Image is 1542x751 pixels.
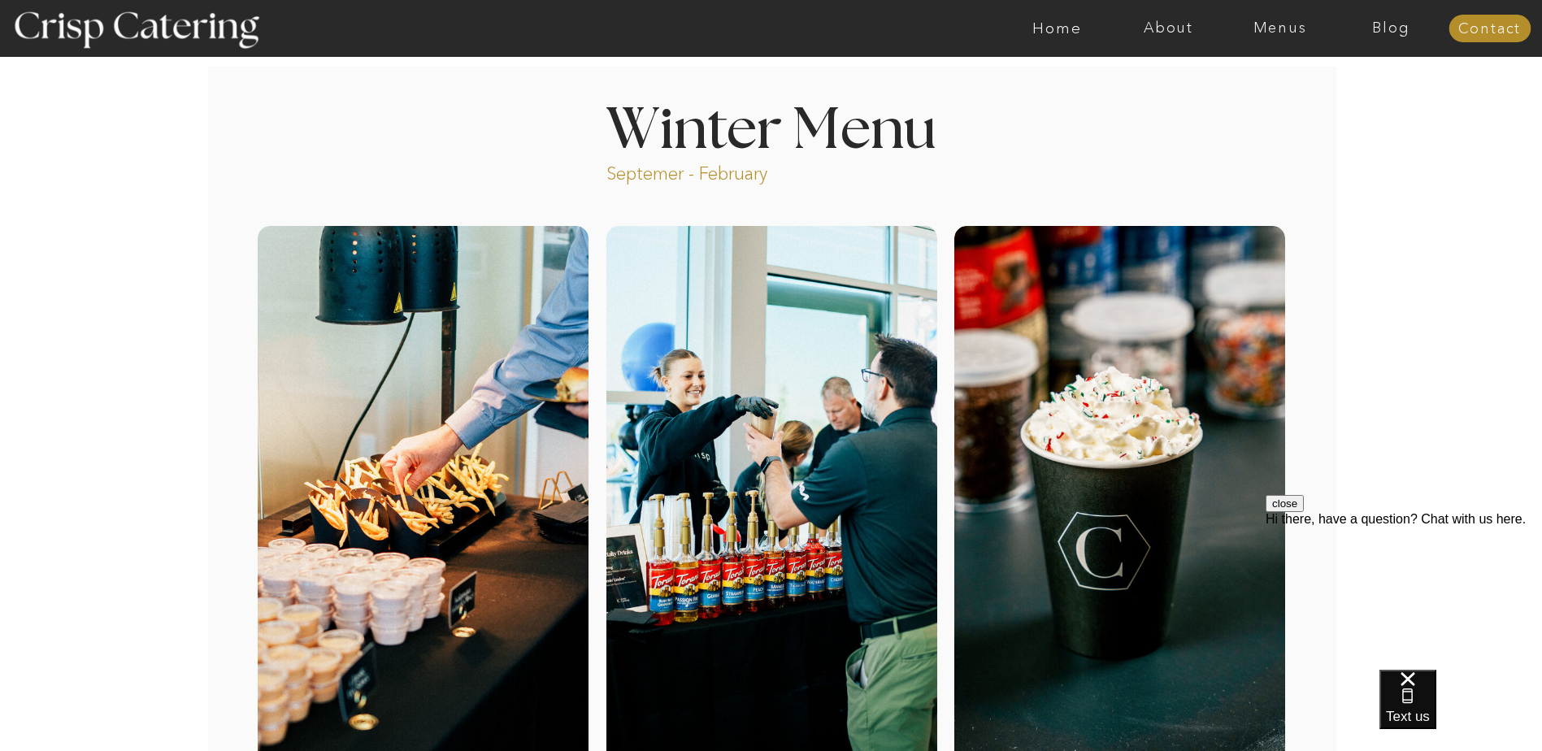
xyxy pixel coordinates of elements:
a: Home [1001,20,1113,37]
iframe: podium webchat widget prompt [1266,495,1542,690]
a: Contact [1449,21,1531,37]
h1: Winter Menu [545,102,997,150]
p: Septemer - February [606,162,830,180]
a: Menus [1224,20,1336,37]
a: About [1113,20,1224,37]
a: Blog [1336,20,1447,37]
iframe: podium webchat widget bubble [1379,670,1542,751]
